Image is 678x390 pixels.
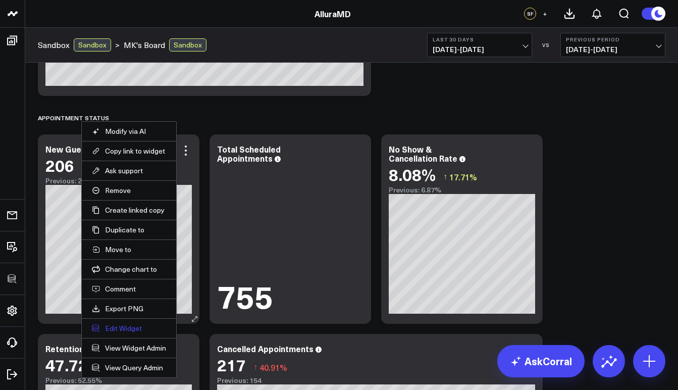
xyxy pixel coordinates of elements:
div: 47.72% [45,356,102,374]
button: Last 30 Days[DATE]-[DATE] [427,33,532,57]
div: APPOINTMENT STATUS [38,106,109,129]
div: 206 [45,156,74,174]
div: Previous: 52.55% [45,376,192,384]
div: SF [524,8,536,20]
button: Previous Period[DATE]-[DATE] [560,33,665,57]
button: Copy link to widget [92,147,166,156]
div: 217 [217,356,246,374]
button: Comment [92,284,166,294]
b: Last 30 Days [433,36,527,42]
div: Retention Rate [45,343,104,354]
a: MK's Board [124,39,165,51]
button: Change chart to [92,265,166,274]
b: Previous Period [566,36,660,42]
span: 17.71% [449,171,477,182]
button: Edit Widget [92,324,166,333]
button: Ask support [92,166,166,175]
a: View Widget Admin [92,344,166,353]
button: Remove [92,186,166,195]
button: Modify via AI [92,127,166,136]
a: Sandbox [38,39,70,51]
a: AlluraMD [315,8,351,19]
span: ↑ [253,361,257,374]
div: 8.08% [389,165,436,183]
button: Duplicate to [92,225,166,234]
div: Previous: 213 [45,177,192,185]
span: [DATE] - [DATE] [566,45,660,54]
div: Cancelled Appointments [217,343,314,354]
span: [DATE] - [DATE] [433,45,527,54]
div: VS [537,42,555,48]
div: Total Scheduled Appointments [217,143,281,164]
div: Previous: 154 [217,376,535,384]
div: Sandbox [74,38,111,52]
span: ↑ [443,170,447,183]
button: Move to [92,245,166,254]
span: + [543,10,547,17]
div: > [38,38,120,52]
button: + [539,8,551,20]
span: 40.91% [259,362,287,373]
div: 755 [217,280,273,311]
a: View Query Admin [92,363,166,372]
button: Create linked copy [92,206,166,215]
div: Sandbox [169,38,206,52]
a: Export PNG [92,304,166,313]
div: New Guests [45,143,94,155]
div: Previous: 6.87% [389,186,535,194]
a: AskCorral [497,345,585,377]
div: No Show & Cancellation Rate [389,143,457,164]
